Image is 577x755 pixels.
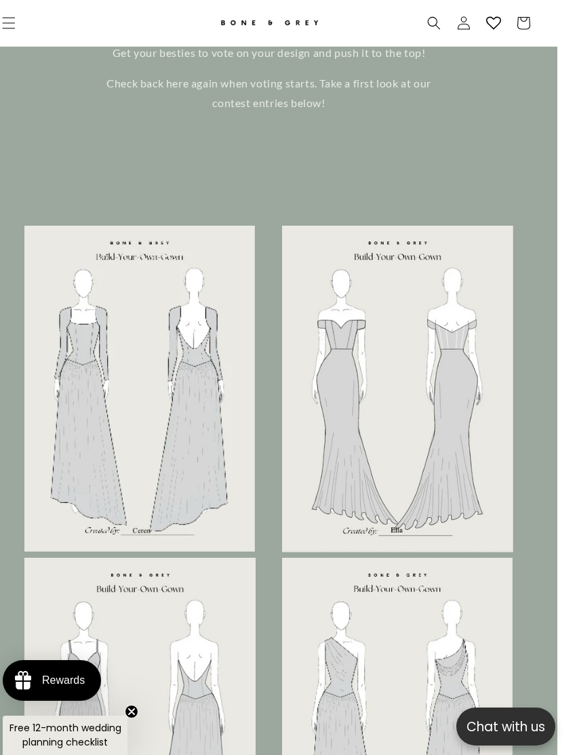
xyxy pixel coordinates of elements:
div: Rewards [53,674,96,687]
img: Bone and Grey Bridal [229,12,331,35]
p: Chat with us [467,717,566,737]
a: Bone and Grey Bridal [207,7,353,39]
span: Free 12-month wedding planning checklist [20,721,132,749]
p: Check back here again when voting starts. Take a first look at our contest entries below! [111,74,450,113]
summary: Search [430,8,460,38]
button: Close teaser [136,705,149,718]
button: Open chatbox [467,708,566,746]
summary: Menu [5,8,35,38]
div: Free 12-month wedding planning checklistClose teaser [14,716,138,755]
